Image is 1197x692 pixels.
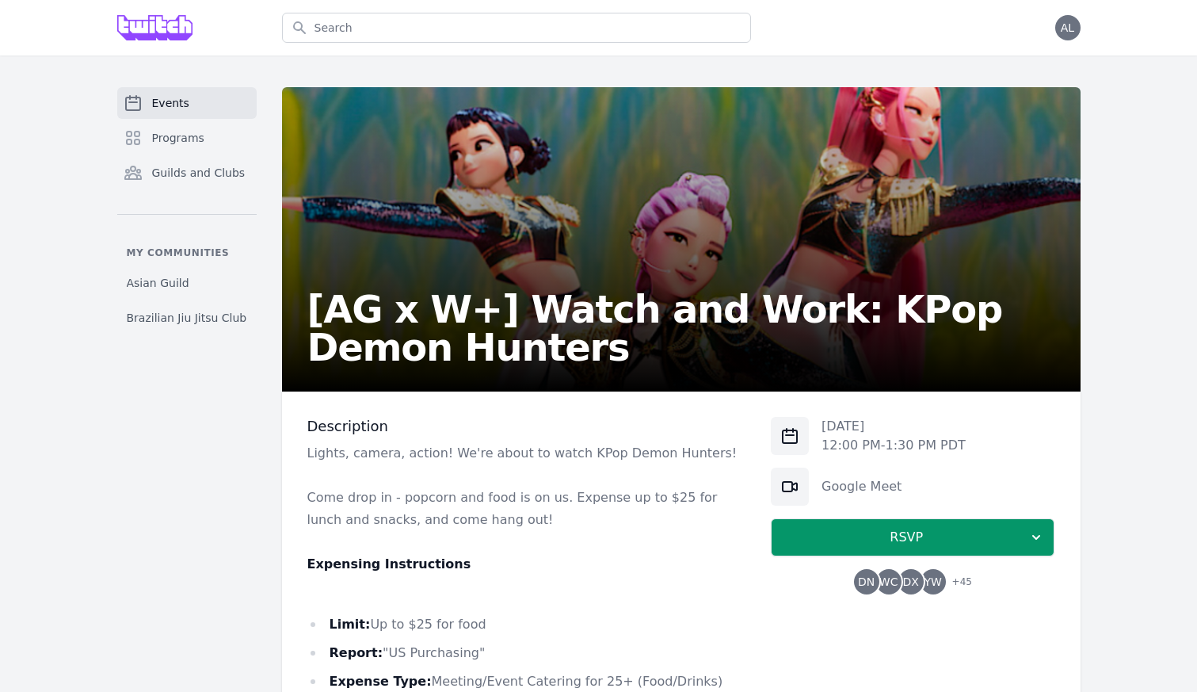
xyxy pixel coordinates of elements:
[307,442,746,465] p: Lights, camera, action! We're about to watch KPop Demon Hunters!
[117,122,257,154] a: Programs
[330,645,383,660] strong: Report:
[307,290,1055,366] h2: [AG x W+] Watch and Work: KPop Demon Hunters
[1055,15,1081,40] button: AL
[117,304,257,332] a: Brazilian Jiu Jitsu Club
[784,528,1028,547] span: RSVP
[822,417,966,436] p: [DATE]
[117,269,257,297] a: Asian Guild
[117,15,193,40] img: Grove
[127,310,247,326] span: Brazilian Jiu Jitsu Club
[117,87,257,332] nav: Sidebar
[822,436,966,455] p: 12:00 PM - 1:30 PM PDT
[307,487,746,531] p: Come drop in - popcorn and food is on us. Expense up to $25 for lunch and snacks, and come hang out!
[117,87,257,119] a: Events
[924,576,941,587] span: YW
[117,157,257,189] a: Guilds and Clubs
[879,576,898,587] span: WC
[152,95,189,111] span: Events
[902,576,918,587] span: DX
[943,572,972,595] span: + 45
[822,479,902,494] a: Google Meet
[1061,22,1074,33] span: AL
[307,614,746,636] li: Up to $25 for food
[307,556,471,572] strong: Expensing Instructions
[307,417,746,436] h3: Description
[307,642,746,664] li: "US Purchasing"
[858,576,875,587] span: DN
[330,674,432,689] strong: Expense Type:
[282,13,751,43] input: Search
[117,247,257,259] p: My communities
[330,617,371,632] strong: Limit:
[152,130,204,146] span: Programs
[152,165,246,181] span: Guilds and Clubs
[771,518,1054,556] button: RSVP
[127,275,189,291] span: Asian Guild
